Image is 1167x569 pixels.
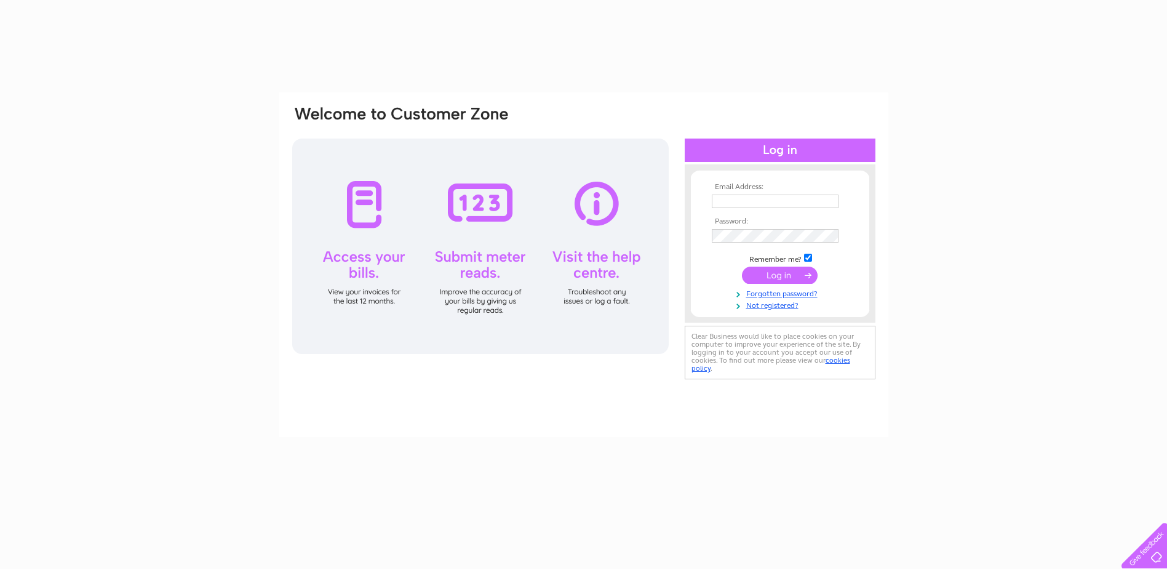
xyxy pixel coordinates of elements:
[691,356,850,373] a: cookies policy
[685,326,875,379] div: Clear Business would like to place cookies on your computer to improve your experience of the sit...
[709,183,851,192] th: Email Address:
[712,287,851,299] a: Forgotten password?
[742,267,818,284] input: Submit
[709,217,851,226] th: Password:
[709,252,851,264] td: Remember me?
[712,299,851,310] a: Not registered?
